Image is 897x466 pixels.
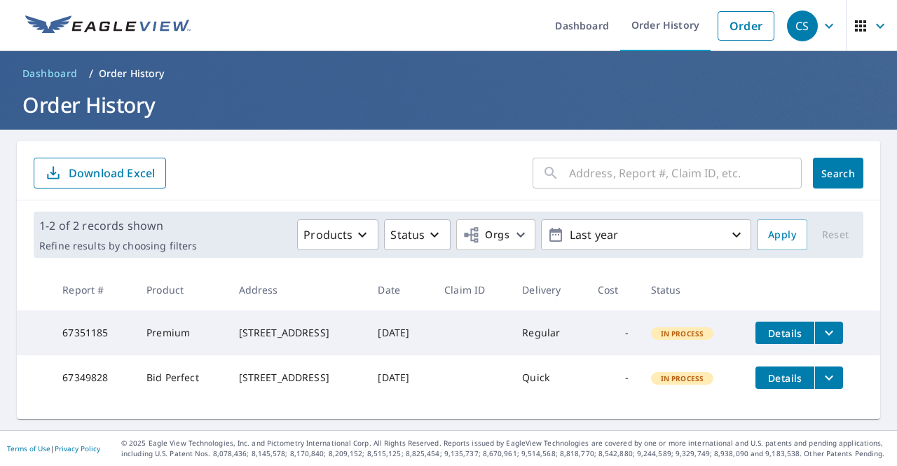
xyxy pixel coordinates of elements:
[303,226,352,243] p: Products
[587,310,640,355] td: -
[764,327,806,340] span: Details
[718,11,774,41] a: Order
[135,269,227,310] th: Product
[69,165,155,181] p: Download Excel
[587,355,640,400] td: -
[121,438,890,459] p: © 2025 Eagle View Technologies, Inc. and Pictometry International Corp. All Rights Reserved. Repo...
[22,67,78,81] span: Dashboard
[39,217,197,234] p: 1-2 of 2 records shown
[135,355,227,400] td: Bid Perfect
[51,355,135,400] td: 67349828
[764,371,806,385] span: Details
[89,65,93,82] li: /
[652,374,713,383] span: In Process
[456,219,535,250] button: Orgs
[367,355,433,400] td: [DATE]
[25,15,191,36] img: EV Logo
[39,240,197,252] p: Refine results by choosing filters
[239,326,356,340] div: [STREET_ADDRESS]
[135,310,227,355] td: Premium
[17,62,83,85] a: Dashboard
[511,269,586,310] th: Delivery
[99,67,165,81] p: Order History
[55,444,100,453] a: Privacy Policy
[463,226,509,244] span: Orgs
[390,226,425,243] p: Status
[640,269,745,310] th: Status
[17,62,880,85] nav: breadcrumb
[564,223,728,247] p: Last year
[814,366,843,389] button: filesDropdownBtn-67349828
[384,219,451,250] button: Status
[239,371,356,385] div: [STREET_ADDRESS]
[787,11,818,41] div: CS
[17,90,880,119] h1: Order History
[51,269,135,310] th: Report #
[652,329,713,338] span: In Process
[367,269,433,310] th: Date
[541,219,751,250] button: Last year
[34,158,166,189] button: Download Excel
[433,269,511,310] th: Claim ID
[511,310,586,355] td: Regular
[755,322,814,344] button: detailsBtn-67351185
[569,153,802,193] input: Address, Report #, Claim ID, etc.
[814,322,843,344] button: filesDropdownBtn-67351185
[768,226,796,244] span: Apply
[824,167,852,180] span: Search
[51,310,135,355] td: 67351185
[367,310,433,355] td: [DATE]
[757,219,807,250] button: Apply
[7,444,50,453] a: Terms of Use
[755,366,814,389] button: detailsBtn-67349828
[297,219,378,250] button: Products
[587,269,640,310] th: Cost
[813,158,863,189] button: Search
[228,269,367,310] th: Address
[7,444,100,453] p: |
[511,355,586,400] td: Quick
